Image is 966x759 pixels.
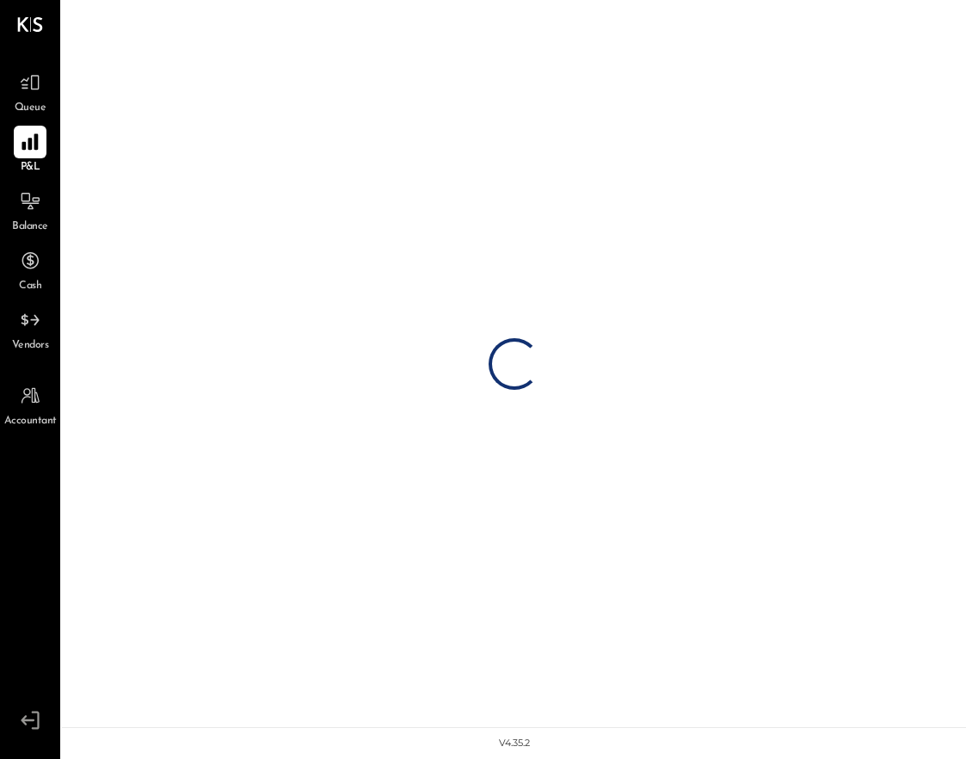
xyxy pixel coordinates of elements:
[1,379,59,429] a: Accountant
[1,185,59,235] a: Balance
[15,101,46,116] span: Queue
[21,160,40,176] span: P&L
[1,66,59,116] a: Queue
[12,219,48,235] span: Balance
[1,244,59,294] a: Cash
[1,126,59,176] a: P&L
[1,304,59,354] a: Vendors
[12,338,49,354] span: Vendors
[4,414,57,429] span: Accountant
[499,737,530,750] div: v 4.35.2
[19,279,41,294] span: Cash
